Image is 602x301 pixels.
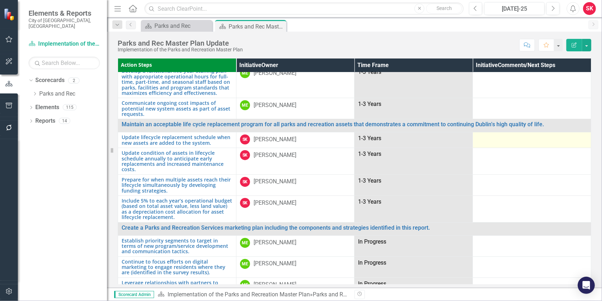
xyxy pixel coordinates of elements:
[313,291,400,298] div: Parks and Rec Master Plan Update
[122,225,587,231] a: Create a Parks and Recreation Services marketing plan including the components and strategies ide...
[236,132,354,148] td: Double-Click to Edit
[240,280,250,290] div: ME
[122,100,233,117] a: Communicate ongoing cost impacts of potential new system assets as part of asset requests.
[358,259,386,266] span: In Progress
[118,66,236,98] td: Double-Click to Edit Right Click for Context Menu
[354,98,473,119] td: Double-Click to Edit
[484,2,545,15] button: [DATE]-25
[122,121,587,128] a: Maintain an acceptable life cycle replacement program for all parks and recreation assets that de...
[487,5,542,13] div: [DATE]-25
[240,177,250,187] div: SK
[118,235,236,256] td: Double-Click to Edit Right Click for Context Menu
[118,119,591,132] td: Double-Click to Edit Right Click for Context Menu
[158,291,349,299] div: »
[473,195,591,222] td: Double-Click to Edit
[144,2,464,15] input: Search ClearPoint...
[122,134,233,146] a: Update lifecycle replacement schedule when new assets are added to the system.
[118,148,236,175] td: Double-Click to Edit Right Click for Context Menu
[473,148,591,175] td: Double-Click to Edit
[254,136,296,144] div: [PERSON_NAME]
[29,17,100,29] small: City of [GEOGRAPHIC_DATA], [GEOGRAPHIC_DATA]
[240,238,250,248] div: ME
[358,150,381,157] span: 1-3 Years
[29,40,100,48] a: Implementation of the Parks and Recreation Master Plan
[240,150,250,160] div: SK
[59,118,70,124] div: 14
[473,256,591,277] td: Double-Click to Edit
[35,76,65,85] a: Scorecards
[118,222,591,235] td: Double-Click to Edit Right Click for Context Menu
[358,177,381,184] span: 1-3 Years
[39,90,107,98] a: Parks and Rec
[236,235,354,256] td: Double-Click to Edit
[236,148,354,175] td: Double-Click to Edit
[254,281,296,289] div: [PERSON_NAME]
[358,135,381,142] span: 1-3 Years
[236,195,354,222] td: Double-Click to Edit
[473,132,591,148] td: Double-Click to Edit
[68,77,80,83] div: 2
[122,68,233,96] a: Develop a functional five-year staffing plan with appropriate operational hours for full-time, pa...
[118,256,236,277] td: Double-Click to Edit Right Click for Context Menu
[473,174,591,195] td: Double-Click to Edit
[118,39,243,47] div: Parks and Rec Master Plan Update
[354,148,473,175] td: Double-Click to Edit
[118,132,236,148] td: Double-Click to Edit Right Click for Context Menu
[240,100,250,110] div: ME
[358,280,386,287] span: In Progress
[254,101,296,109] div: [PERSON_NAME]
[168,291,310,298] a: Implementation of the Parks and Recreation Master Plan
[35,117,55,125] a: Reports
[254,239,296,247] div: [PERSON_NAME]
[240,134,250,144] div: SK
[354,132,473,148] td: Double-Click to Edit
[473,66,591,98] td: Double-Click to Edit
[240,198,250,208] div: SK
[29,9,100,17] span: Elements & Reports
[118,47,243,52] div: Implementation of the Parks and Recreation Master Plan
[4,8,16,21] img: ClearPoint Strategy
[114,291,154,298] span: Scorecard Admin
[354,174,473,195] td: Double-Click to Edit
[122,177,233,193] a: Prepare for when multiple assets reach their lifecycle simultaneously by developing funding strat...
[583,2,596,15] button: SK
[236,66,354,98] td: Double-Click to Edit
[254,151,296,159] div: [PERSON_NAME]
[122,150,233,172] a: Update condition of assets in lifecycle schedule annually to anticipate early replacements and in...
[254,69,296,77] div: [PERSON_NAME]
[122,198,233,220] a: Include 5% to each year’s operational budget (based on total asset value, less land value) as a d...
[358,101,381,107] span: 1-3 Years
[154,21,210,30] div: Parks and Rec
[354,256,473,277] td: Double-Click to Edit
[240,68,250,78] div: ME
[229,22,285,31] div: Parks and Rec Master Plan Update
[358,198,381,205] span: 1-3 Years
[236,98,354,119] td: Double-Click to Edit
[354,235,473,256] td: Double-Click to Edit
[578,277,595,294] div: Open Intercom Messenger
[473,235,591,256] td: Double-Click to Edit
[236,174,354,195] td: Double-Click to Edit
[254,199,296,207] div: [PERSON_NAME]
[240,259,250,269] div: ME
[437,5,452,11] span: Search
[473,98,591,119] td: Double-Click to Edit
[254,260,296,268] div: [PERSON_NAME]
[143,21,210,30] a: Parks and Rec
[29,57,100,69] input: Search Below...
[426,4,462,14] button: Search
[354,195,473,222] td: Double-Click to Edit
[118,98,236,119] td: Double-Click to Edit Right Click for Context Menu
[358,238,386,245] span: In Progress
[35,103,59,112] a: Elements
[354,66,473,98] td: Double-Click to Edit
[236,256,354,277] td: Double-Click to Edit
[118,174,236,195] td: Double-Click to Edit Right Click for Context Menu
[254,178,296,186] div: [PERSON_NAME]
[122,238,233,254] a: Establish priority segments to target in terms of new program/service development and communicati...
[118,195,236,222] td: Double-Click to Edit Right Click for Context Menu
[63,104,77,111] div: 115
[122,259,233,275] a: Continue to focus efforts on digital marketing to engage residents where they are (identified in ...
